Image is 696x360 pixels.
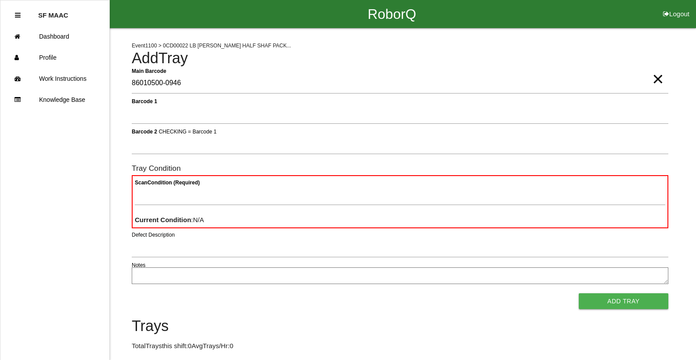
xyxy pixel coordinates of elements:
a: Work Instructions [0,68,109,89]
div: Close [15,5,21,26]
span: Event 1100 > 0CD00022 LB [PERSON_NAME] HALF SHAF PACK... [132,43,291,49]
b: Main Barcode [132,68,166,74]
p: SF MAAC [38,5,68,19]
p: Total Trays this shift: 0 Avg Trays /Hr: 0 [132,341,668,351]
span: Clear Input [652,61,664,79]
input: Required [132,73,668,94]
h4: Add Tray [132,50,668,67]
label: Defect Description [132,231,175,239]
h4: Trays [132,318,668,335]
span: CHECKING = Barcode 1 [159,128,216,134]
a: Knowledge Base [0,89,109,110]
b: Barcode 1 [132,98,157,104]
a: Dashboard [0,26,109,47]
span: : N/A [135,216,204,223]
h6: Tray Condition [132,164,668,173]
b: Scan Condition (Required) [135,180,200,186]
label: Notes [132,261,145,269]
b: Barcode 2 [132,128,157,134]
b: Current Condition [135,216,191,223]
button: Add Tray [579,293,668,309]
a: Profile [0,47,109,68]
